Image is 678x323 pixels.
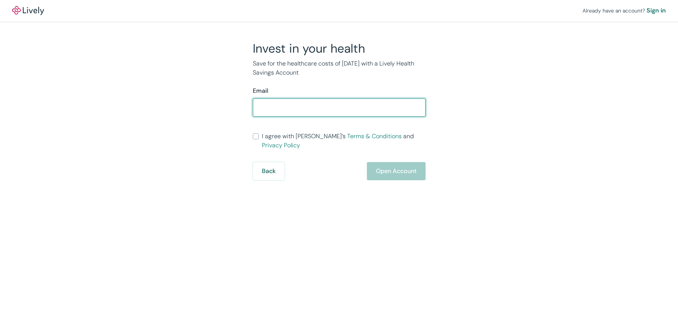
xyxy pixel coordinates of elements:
button: Back [253,162,285,180]
div: Already have an account? [582,6,666,15]
a: Privacy Policy [262,141,300,149]
a: Sign in [647,6,666,15]
label: Email [253,86,268,95]
span: I agree with [PERSON_NAME]’s and [262,132,426,150]
img: Lively [12,6,44,15]
p: Save for the healthcare costs of [DATE] with a Lively Health Savings Account [253,59,426,77]
a: LivelyLively [12,6,44,15]
a: Terms & Conditions [347,132,402,140]
h2: Invest in your health [253,41,426,56]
